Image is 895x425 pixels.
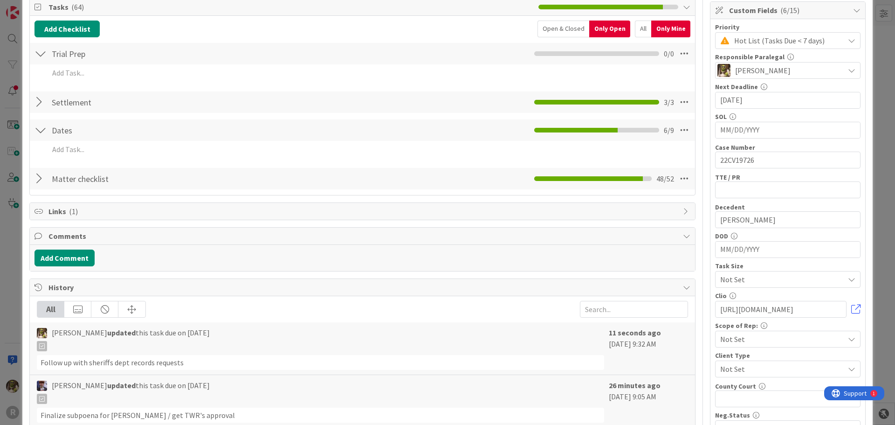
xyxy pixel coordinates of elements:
b: 26 minutes ago [609,381,661,390]
span: Not Set [720,273,840,286]
div: [DATE] 9:32 AM [609,327,688,370]
div: Responsible Paralegal [715,54,861,60]
span: 6 / 9 [664,125,674,136]
input: MM/DD/YYYY [720,92,855,108]
div: Finalize subpoena for [PERSON_NAME] / get TWR's approval [37,408,604,423]
span: [PERSON_NAME] [735,65,791,76]
span: 3 / 3 [664,97,674,108]
b: 11 seconds ago [609,328,661,337]
span: 48 / 52 [656,173,674,184]
span: ( 6/15 ) [780,6,799,15]
label: County Court [715,382,756,390]
div: 1 [48,4,51,11]
div: Only Mine [651,21,690,37]
div: Client Type [715,352,861,359]
button: Add Checklist [34,21,100,37]
input: Add Checklist... [48,122,258,139]
span: Not Set [720,333,840,346]
div: Task Size [715,263,861,269]
span: Tasks [48,1,534,13]
button: Add Comment [34,250,95,266]
input: MM/DD/YYYY [720,242,855,258]
span: [PERSON_NAME] this task due on [DATE] [52,380,210,404]
img: DG [37,328,47,338]
span: Not Set [720,362,840,376]
div: DOD [715,233,861,239]
div: Next Deadline [715,84,861,90]
span: Support [20,1,42,13]
div: Follow up with sheriffs dept records requests [37,355,604,370]
div: Priority [715,24,861,30]
div: Clio [715,293,861,299]
input: Add Checklist... [48,45,258,62]
img: DG [717,64,730,77]
span: [PERSON_NAME] this task due on [DATE] [52,327,210,351]
label: Decedent [715,203,745,211]
span: ( 64 ) [71,2,84,12]
div: Open & Closed [537,21,589,37]
div: SOL [715,113,861,120]
input: Search... [580,301,688,318]
div: All [635,21,651,37]
span: ( 1 ) [69,207,78,216]
div: All [37,301,64,317]
div: Neg.Status [715,412,861,418]
img: ML [37,381,47,391]
label: TTE / PR [715,173,740,181]
div: Only Open [589,21,630,37]
div: Scope of Rep: [715,322,861,329]
input: MM/DD/YYYY [720,122,855,138]
span: History [48,282,678,293]
input: Add Checklist... [48,170,258,187]
span: Comments [48,230,678,242]
label: Case Number [715,143,755,152]
span: Custom Fields [729,5,848,16]
input: Add Checklist... [48,94,258,111]
b: updated [107,328,136,337]
b: updated [107,381,136,390]
span: Hot List (Tasks Due < 7 days) [734,34,840,47]
span: 0 / 0 [664,48,674,59]
div: [DATE] 9:05 AM [609,380,688,423]
span: Links [48,206,678,217]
